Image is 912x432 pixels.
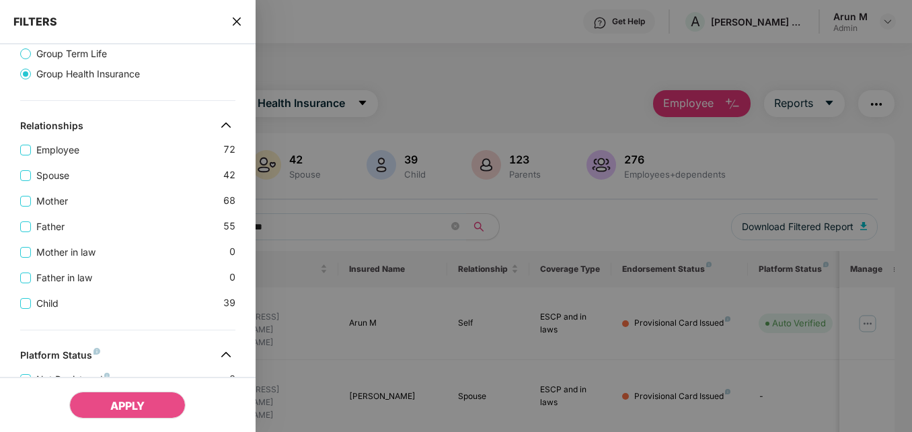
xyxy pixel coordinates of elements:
span: 55 [223,219,235,234]
span: 0 [229,371,235,387]
span: 68 [223,193,235,209]
span: Father in law [31,271,98,285]
span: APPLY [110,399,145,412]
span: Father [31,219,70,234]
span: FILTERS [13,15,57,28]
span: 72 [223,142,235,157]
div: Relationships [20,120,83,136]
span: Not Registered [31,372,115,387]
span: Mother [31,194,73,209]
img: svg+xml;base64,PHN2ZyB4bWxucz0iaHR0cDovL3d3dy53My5vcmcvMjAwMC9zdmciIHdpZHRoPSIzMiIgaGVpZ2h0PSIzMi... [215,114,237,136]
span: Employee [31,143,85,157]
span: Mother in law [31,245,101,260]
span: 0 [229,270,235,285]
img: svg+xml;base64,PHN2ZyB4bWxucz0iaHR0cDovL3d3dy53My5vcmcvMjAwMC9zdmciIHdpZHRoPSI4IiBoZWlnaHQ9IjgiIH... [93,348,100,355]
span: 0 [229,244,235,260]
span: Child [31,296,64,311]
span: Spouse [31,168,75,183]
img: svg+xml;base64,PHN2ZyB4bWxucz0iaHR0cDovL3d3dy53My5vcmcvMjAwMC9zdmciIHdpZHRoPSIzMiIgaGVpZ2h0PSIzMi... [215,344,237,365]
img: svg+xml;base64,PHN2ZyB4bWxucz0iaHR0cDovL3d3dy53My5vcmcvMjAwMC9zdmciIHdpZHRoPSI4IiBoZWlnaHQ9IjgiIH... [104,373,110,378]
span: close [231,15,242,28]
span: 39 [223,295,235,311]
span: Group Term Life [31,46,112,61]
span: 42 [223,168,235,183]
span: Group Health Insurance [31,67,145,81]
button: APPLY [69,392,186,419]
div: Platform Status [20,349,100,365]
